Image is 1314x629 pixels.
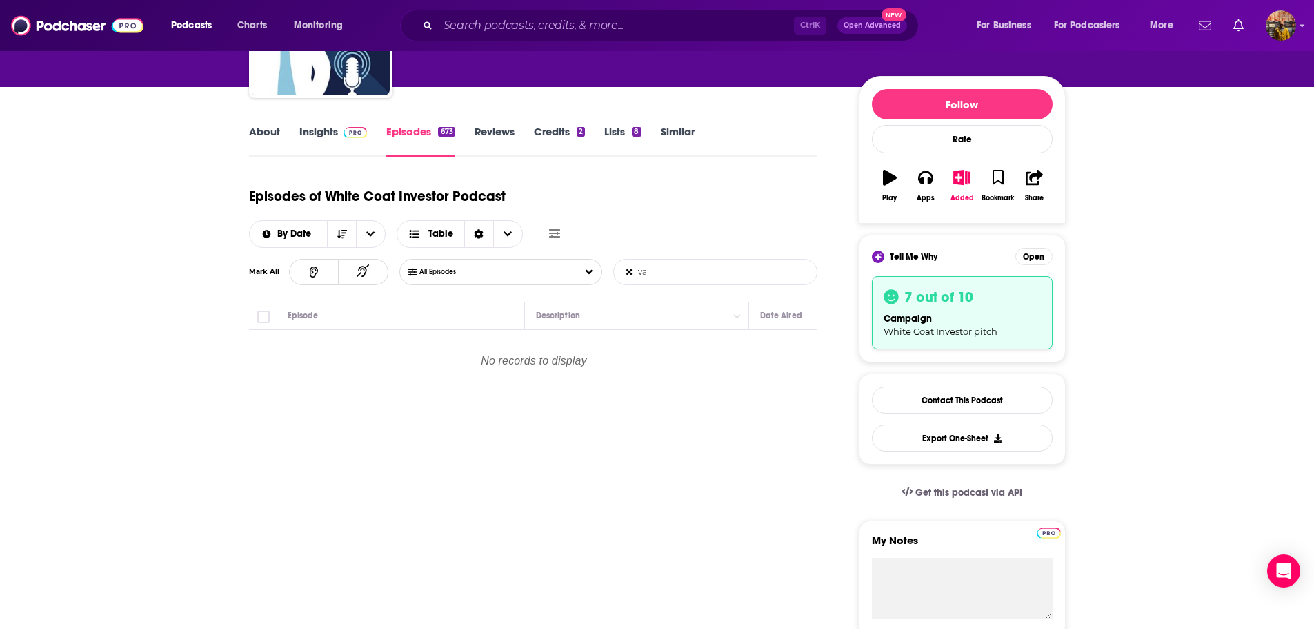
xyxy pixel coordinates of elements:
div: 8 [632,127,641,137]
div: Added [950,194,974,202]
button: Choose List Listened [399,259,602,285]
span: Charts [237,16,267,35]
div: Open Intercom Messenger [1267,554,1300,588]
p: No records to display [250,331,819,398]
button: Added [944,161,979,211]
div: Bookmark [982,194,1014,202]
button: open menu [1045,14,1140,37]
img: Podchaser - Follow, Share and Rate Podcasts [11,12,143,39]
button: Play [872,161,908,211]
span: All Episodes [419,268,484,276]
span: More [1150,16,1173,35]
button: Export One-Sheet [872,425,1053,452]
input: Search podcasts, credits, & more... [438,14,794,37]
button: open menu [356,221,385,247]
a: InsightsPodchaser Pro [299,125,368,157]
span: New [882,8,906,21]
span: Ctrl K [794,17,826,35]
h2: Choose List sort [249,220,386,248]
a: Episodes673 [386,125,455,157]
button: Show profile menu [1266,10,1296,41]
label: My Notes [872,534,1053,558]
span: Tell Me Why [890,251,937,262]
button: Follow [872,89,1053,119]
img: Podchaser Pro [344,127,368,138]
div: Play [882,194,897,202]
a: Contact This Podcast [872,387,1053,414]
div: 2 [577,127,585,137]
div: Rate [872,125,1053,153]
a: Get this podcast via API [890,476,1034,510]
button: open menu [284,14,361,37]
span: Get this podcast via API [915,487,1022,499]
a: Charts [228,14,275,37]
button: open menu [967,14,1048,37]
span: Podcasts [171,16,212,35]
button: Open AdvancedNew [837,17,907,34]
a: Pro website [1037,525,1061,539]
a: Similar [661,125,695,157]
span: Logged in as hratnayake [1266,10,1296,41]
button: Sort Direction [327,221,356,247]
a: Credits2 [534,125,585,157]
button: Apps [908,161,944,211]
span: Table [428,229,453,239]
div: Sort Direction [464,221,493,247]
a: Lists8 [604,125,641,157]
span: By Date [277,229,316,239]
h3: 7 out of 10 [904,288,973,306]
span: For Podcasters [1054,16,1120,35]
span: Open Advanced [844,22,901,29]
h1: Episodes of White Coat Investor Podcast [249,188,506,205]
span: White Coat Investor pitch [884,326,997,337]
button: Share [1016,161,1052,211]
a: Show notifications dropdown [1193,14,1217,37]
a: Reviews [475,125,515,157]
img: tell me why sparkle [874,253,882,261]
img: User Profile [1266,10,1296,41]
button: Choose View [397,220,523,248]
button: open menu [1140,14,1191,37]
span: Monitoring [294,16,343,35]
button: Bookmark [980,161,1016,211]
div: Search podcasts, credits, & more... [413,10,932,41]
span: campaign [884,313,932,325]
button: Column Actions [729,308,746,325]
button: open menu [250,229,328,239]
div: Description [536,307,580,324]
span: For Business [977,16,1031,35]
div: Mark All [249,269,289,275]
div: Apps [917,194,935,202]
img: Podchaser Pro [1037,528,1061,539]
div: 673 [438,127,455,137]
div: Episode [288,307,319,324]
a: Show notifications dropdown [1228,14,1249,37]
div: Share [1025,194,1044,202]
div: Date Aired [760,307,802,324]
button: open menu [161,14,230,37]
a: About [249,125,280,157]
button: Open [1015,248,1053,265]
